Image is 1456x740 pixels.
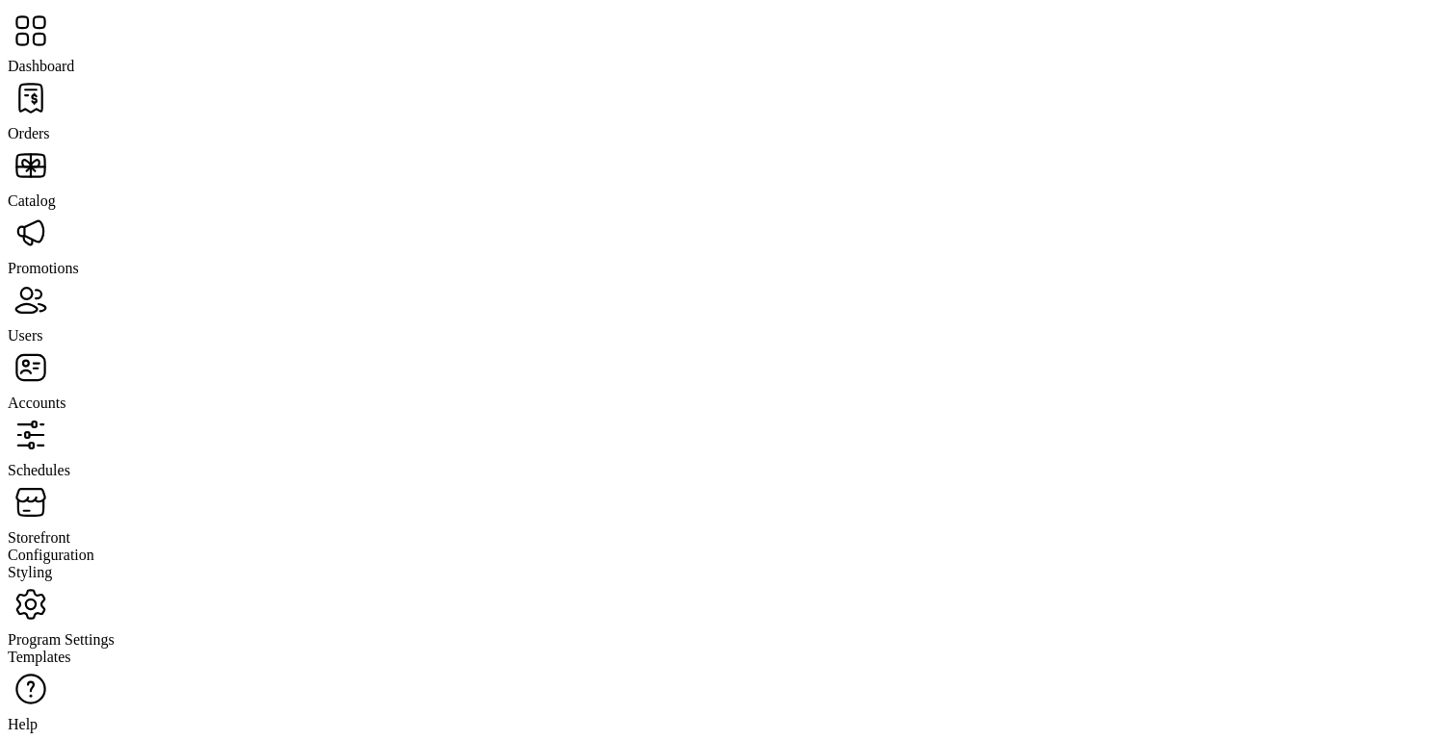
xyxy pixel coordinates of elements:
span: Help [8,716,38,732]
span: Promotions [8,260,79,276]
span: Styling [8,564,52,580]
span: Dashboard [8,58,74,74]
span: Storefront [8,529,70,546]
span: Accounts [8,395,65,411]
span: Schedules [8,462,70,478]
span: Configuration [8,547,94,563]
span: Catalog [8,192,56,209]
span: Users [8,327,42,344]
span: Program Settings [8,631,115,648]
span: Orders [8,125,50,141]
span: Templates [8,649,71,665]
